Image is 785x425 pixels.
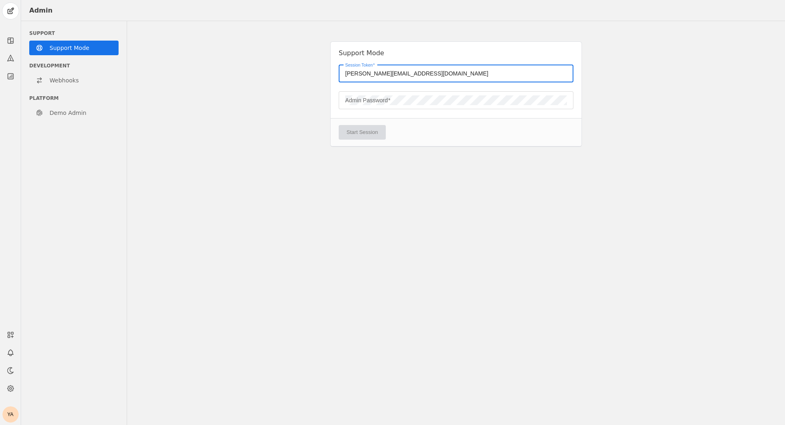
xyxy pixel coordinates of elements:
[345,61,373,69] mat-label: Session Token
[29,30,55,36] span: Support
[339,48,573,58] h2: Support Mode
[50,44,89,52] span: Support Mode
[50,76,79,84] span: Webhooks
[29,6,52,15] div: Admin
[50,109,87,117] span: Demo Admin
[29,63,70,69] span: Development
[2,406,19,423] button: YA
[29,95,59,101] span: Platform
[345,95,388,105] mat-label: Admin Password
